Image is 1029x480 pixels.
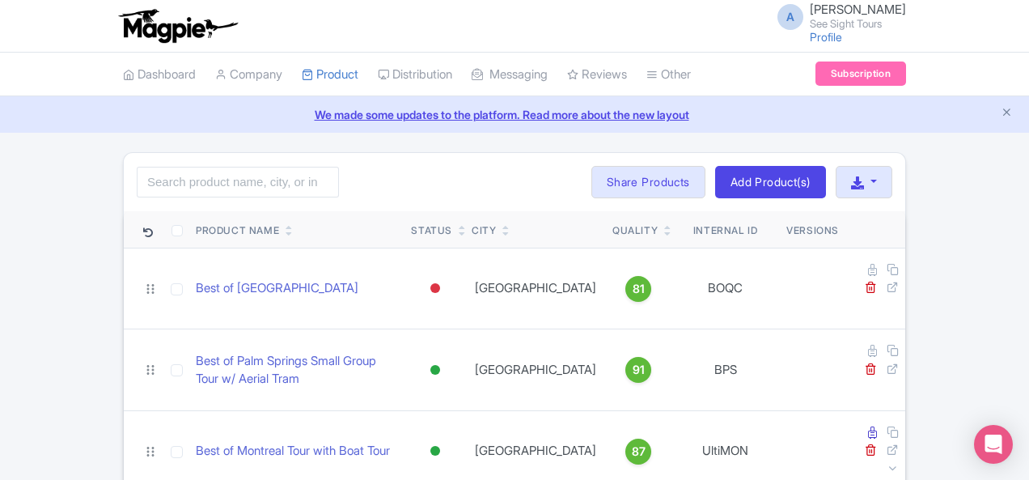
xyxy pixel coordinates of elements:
div: Inactive [427,277,443,300]
a: Best of Palm Springs Small Group Tour w/ Aerial Tram [196,352,398,389]
span: 81 [633,280,645,298]
a: Subscription [815,62,906,86]
div: Active [427,359,443,382]
div: Open Intercom Messenger [974,425,1013,464]
th: Versions [780,211,845,248]
div: Active [427,440,443,463]
span: A [777,4,803,30]
div: Product Name [196,223,279,238]
div: City [472,223,496,238]
td: [GEOGRAPHIC_DATA] [465,329,606,411]
div: Quality [612,223,658,238]
a: Best of [GEOGRAPHIC_DATA] [196,279,358,298]
span: 91 [633,361,645,379]
small: See Sight Tours [810,19,906,29]
a: 87 [612,439,664,465]
a: Profile [810,30,842,44]
a: Other [646,53,691,97]
a: 81 [612,276,664,302]
a: Add Product(s) [715,166,826,198]
a: 91 [612,357,664,383]
a: Share Products [591,166,705,198]
span: [PERSON_NAME] [810,2,906,17]
a: Distribution [378,53,452,97]
td: [GEOGRAPHIC_DATA] [465,248,606,329]
div: Status [411,223,452,238]
span: 87 [632,443,646,461]
a: Company [215,53,282,97]
td: BPS [671,329,780,411]
a: Product [302,53,358,97]
a: Dashboard [123,53,196,97]
img: logo-ab69f6fb50320c5b225c76a69d11143b.png [115,8,240,44]
input: Search product name, city, or interal id [137,167,339,198]
td: BOQC [671,248,780,329]
a: A [PERSON_NAME] See Sight Tours [768,3,906,29]
a: Messaging [472,53,548,97]
button: Close announcement [1001,104,1013,123]
a: We made some updates to the platform. Read more about the new layout [10,106,1019,123]
a: Reviews [567,53,627,97]
th: Internal ID [671,211,780,248]
a: Best of Montreal Tour with Boat Tour [196,442,390,461]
